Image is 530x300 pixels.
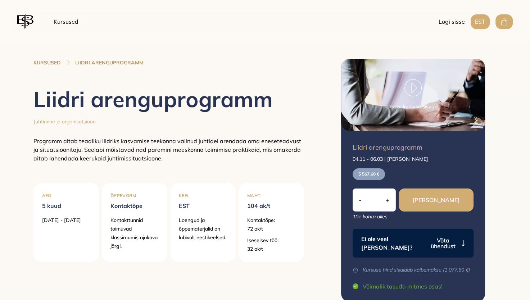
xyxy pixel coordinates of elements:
p: Juhtimine ja organisatsioon [33,118,304,125]
p: Tutvu kursuse sisuga [389,102,438,111]
p: 10+ kohta alles [353,213,474,220]
a: Kursused [51,14,81,29]
p: [DATE] - [DATE] [42,216,90,224]
p: 5 567,60 € [353,168,385,180]
p: Kontaktõpe: [247,216,295,224]
a: LIIDRI ARENGUPROGRAMM [75,59,144,66]
p: Kontakttunnid toimuvad klassiruumis ajakava järgi. [110,216,159,250]
button: [PERSON_NAME] [399,188,474,212]
button: + [380,189,395,211]
p: 72 ak/t [247,224,295,233]
p: 104 ak/t [247,200,295,212]
p: Loengud ja õppematerjalid on läbivalt eestikeelsed. [179,216,227,242]
p: Võimalik tasuda mitmes osas! [363,282,443,291]
p: 32 ak/t [247,245,295,253]
span: Programm aitab teadliku liidriks kasvamise teekonna valinud juhtidel arendada oma eneseteadvust j... [33,137,301,162]
p: Aeg [42,191,90,200]
button: - [353,189,367,211]
p: Kontaktõpe [110,200,159,212]
button: Tutvu kursuse sisuga [341,59,485,131]
p: Kursuse hind sisaldab käibemaksu (1 077,60 €) [353,266,474,273]
button: EST [471,14,490,29]
p: Õppevorm [110,191,159,200]
p: EST [179,200,227,212]
img: EBS logo [17,13,33,30]
p: Maht [247,191,295,200]
p: Keel [179,191,227,200]
p: Ei ole veel [PERSON_NAME]? [361,235,425,252]
p: Iseseisev töö: [247,236,295,245]
a: KURSUSED [33,59,61,66]
p: 5 kuud [42,200,90,212]
h1: Liidri arenguprogramm [33,86,304,112]
p: Liidri arenguprogramm [353,142,471,153]
p: 04.11 - 06.03 | [PERSON_NAME] [353,155,474,163]
button: Võta ühendust [428,237,465,249]
button: Logi sisse [439,14,465,29]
